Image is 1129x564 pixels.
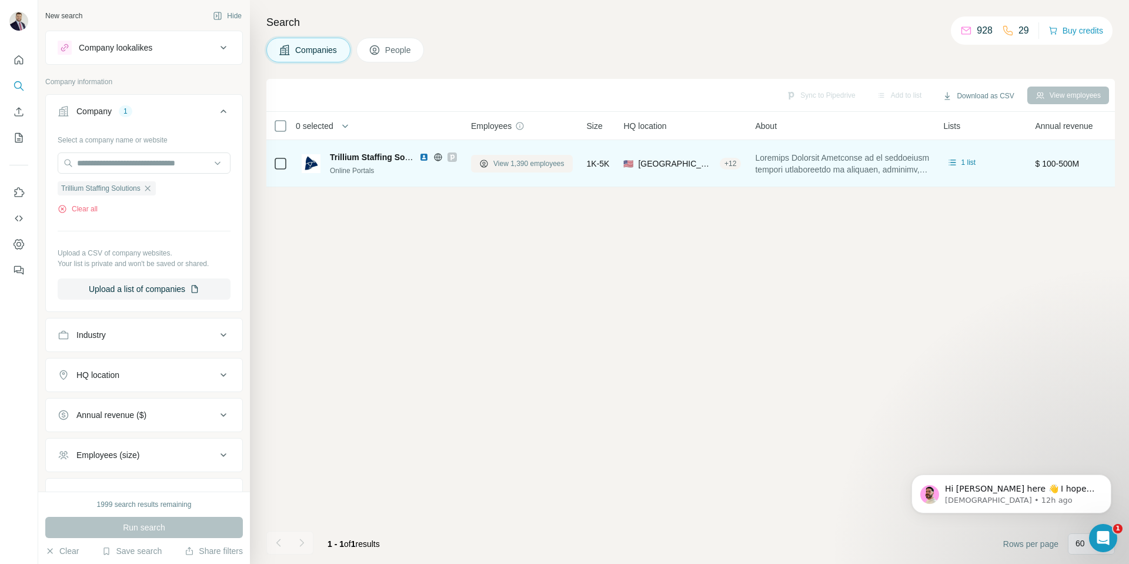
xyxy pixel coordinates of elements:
button: Use Surfe on LinkedIn [9,182,28,203]
p: Your list is private and won't be saved or shared. [58,258,231,269]
button: Employees (size) [46,441,242,469]
button: Download as CSV [934,87,1022,105]
button: Annual revenue ($) [46,401,242,429]
p: 29 [1018,24,1029,38]
span: About [755,120,777,132]
span: Lists [943,120,960,132]
span: of [344,539,351,549]
div: New search [45,11,82,21]
button: Clear [45,545,79,557]
div: Select a company name or website [58,130,231,145]
div: + 12 [720,158,741,169]
button: Company1 [46,97,242,130]
button: Buy credits [1048,22,1103,39]
button: Save search [102,545,162,557]
button: Technologies [46,481,242,509]
span: 1 [1113,524,1123,533]
span: $ 100-500M [1035,159,1079,168]
div: Annual revenue ($) [76,409,146,421]
button: Quick start [9,49,28,71]
div: Technologies [76,489,125,501]
button: Clear all [58,204,98,214]
span: Rows per page [1003,538,1058,550]
span: [GEOGRAPHIC_DATA], [US_STATE] [638,158,715,170]
div: Company lookalikes [79,42,152,54]
button: Share filters [185,545,243,557]
img: LinkedIn logo [419,152,429,162]
button: Enrich CSV [9,101,28,122]
span: 1K-5K [587,158,610,170]
button: Feedback [9,260,28,281]
button: Upload a list of companies [58,278,231,300]
img: Logo of Trillium Staffing Solutions [302,154,320,173]
button: Search [9,75,28,97]
button: My lists [9,127,28,148]
button: Company lookalikes [46,34,242,62]
div: Employees (size) [76,449,139,461]
span: View 1,390 employees [493,158,564,169]
p: 928 [977,24,993,38]
div: 1 [119,106,132,117]
span: 🇺🇸 [623,158,633,170]
span: Trillium Staffing Solutions [330,152,432,162]
span: People [385,44,412,56]
button: HQ location [46,361,242,389]
span: 1 list [961,157,976,168]
p: Company information [45,77,243,87]
span: Size [587,120,603,132]
button: Hide [205,7,250,25]
img: Avatar [9,12,28,31]
span: 0 selected [296,120,333,132]
p: Upload a CSV of company websites. [58,248,231,258]
button: Dashboard [9,234,28,255]
button: Industry [46,321,242,349]
h4: Search [266,14,1115,31]
div: 1999 search results remaining [97,499,192,510]
span: Companies [295,44,338,56]
span: HQ location [623,120,666,132]
span: 1 - 1 [328,539,344,549]
button: Use Surfe API [9,208,28,229]
span: 1 [351,539,356,549]
div: Online Portals [330,165,457,176]
iframe: Intercom live chat [1089,524,1117,552]
div: Industry [76,329,106,341]
div: HQ location [76,369,119,381]
div: Company [76,105,112,117]
span: Annual revenue [1035,120,1093,132]
span: Trillium Staffing Solutions [61,183,141,194]
span: Employees [471,120,512,132]
button: View 1,390 employees [471,155,573,172]
iframe: Intercom notifications message [894,450,1129,532]
span: Loremips Dolorsit Ametconse ad el seddoeiusm tempori utlaboreetdo ma aliquaen, adminimv, quisnos,... [755,152,929,175]
span: results [328,539,380,549]
p: 60 [1075,538,1085,549]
